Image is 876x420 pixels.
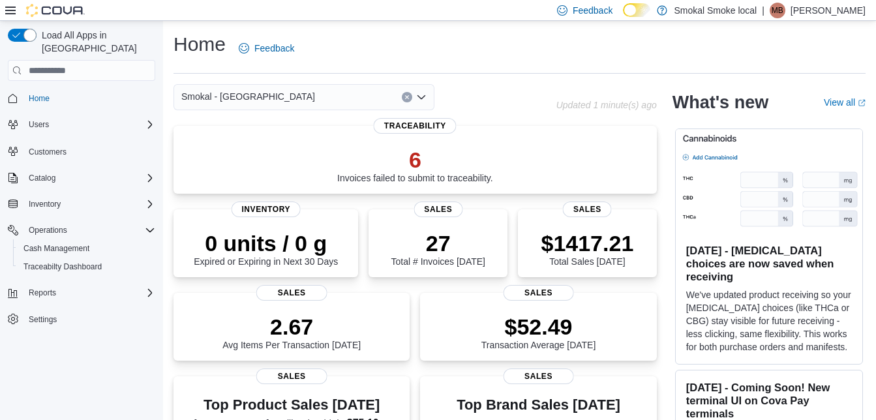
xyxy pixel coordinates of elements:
[23,196,155,212] span: Inventory
[563,202,612,217] span: Sales
[23,144,72,160] a: Customers
[858,99,866,107] svg: External link
[686,288,852,353] p: We've updated product receiving so your [MEDICAL_DATA] choices (like THCa or CBG) stay visible fo...
[391,230,485,256] p: 27
[791,3,866,18] p: [PERSON_NAME]
[623,17,624,18] span: Dark Mode
[23,90,155,106] span: Home
[3,310,160,329] button: Settings
[29,147,67,157] span: Customers
[23,91,55,106] a: Home
[3,169,160,187] button: Catalog
[573,4,612,17] span: Feedback
[3,284,160,302] button: Reports
[337,147,493,173] p: 6
[686,244,852,283] h3: [DATE] - [MEDICAL_DATA] choices are now saved when receiving
[184,397,399,413] h3: Top Product Sales [DATE]
[23,222,72,238] button: Operations
[3,89,160,108] button: Home
[222,314,361,340] p: 2.67
[29,199,61,209] span: Inventory
[402,92,412,102] button: Clear input
[414,202,462,217] span: Sales
[3,221,160,239] button: Operations
[391,230,485,267] div: Total # Invoices [DATE]
[541,230,633,267] div: Total Sales [DATE]
[194,230,338,256] p: 0 units / 0 g
[374,118,457,134] span: Traceability
[416,92,427,102] button: Open list of options
[762,3,764,18] p: |
[23,170,155,186] span: Catalog
[18,259,107,275] a: Traceabilty Dashboard
[18,241,155,256] span: Cash Management
[29,119,49,130] span: Users
[672,92,768,113] h2: What's new
[23,170,61,186] button: Catalog
[23,117,155,132] span: Users
[23,196,66,212] button: Inventory
[481,314,596,350] div: Transaction Average [DATE]
[457,397,620,413] h3: Top Brand Sales [DATE]
[29,173,55,183] span: Catalog
[3,115,160,134] button: Users
[623,3,650,17] input: Dark Mode
[29,93,50,104] span: Home
[481,314,596,340] p: $52.49
[29,314,57,325] span: Settings
[23,312,62,327] a: Settings
[194,230,338,267] div: Expired or Expiring in Next 30 Days
[23,222,155,238] span: Operations
[26,4,85,17] img: Cova
[29,225,67,235] span: Operations
[37,29,155,55] span: Load All Apps in [GEOGRAPHIC_DATA]
[503,368,574,384] span: Sales
[23,285,155,301] span: Reports
[686,381,852,420] h3: [DATE] - Coming Soon! New terminal UI on Cova Pay terminals
[18,259,155,275] span: Traceabilty Dashboard
[23,285,61,301] button: Reports
[23,243,89,254] span: Cash Management
[8,83,155,363] nav: Complex example
[254,42,294,55] span: Feedback
[503,285,574,301] span: Sales
[256,285,327,301] span: Sales
[23,117,54,132] button: Users
[541,230,633,256] p: $1417.21
[3,142,160,160] button: Customers
[18,241,95,256] a: Cash Management
[23,262,102,272] span: Traceabilty Dashboard
[181,89,315,104] span: Smokal - [GEOGRAPHIC_DATA]
[13,258,160,276] button: Traceabilty Dashboard
[770,3,785,18] div: Michelle Barreras
[3,195,160,213] button: Inventory
[234,35,299,61] a: Feedback
[674,3,757,18] p: Smokal Smoke local
[23,311,155,327] span: Settings
[174,31,226,57] h1: Home
[556,100,657,110] p: Updated 1 minute(s) ago
[23,143,155,159] span: Customers
[772,3,783,18] span: MB
[256,368,327,384] span: Sales
[231,202,301,217] span: Inventory
[337,147,493,183] div: Invoices failed to submit to traceability.
[222,314,361,350] div: Avg Items Per Transaction [DATE]
[824,97,866,108] a: View allExternal link
[13,239,160,258] button: Cash Management
[29,288,56,298] span: Reports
